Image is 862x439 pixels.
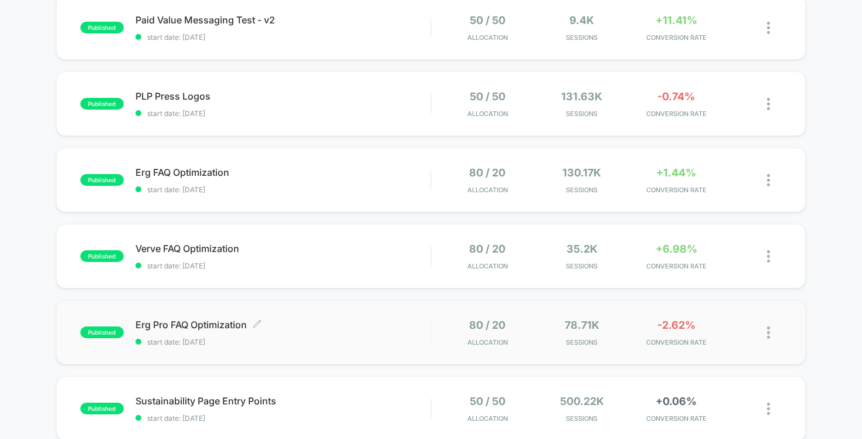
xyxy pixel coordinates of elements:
span: PLP Press Logos [135,90,431,102]
span: start date: [DATE] [135,109,431,118]
span: 35.2k [566,243,598,255]
span: published [80,174,124,186]
span: Sessions [538,262,626,270]
span: start date: [DATE] [135,414,431,423]
span: Allocation [467,110,508,118]
img: close [767,250,770,263]
span: Erg Pro FAQ Optimization [135,319,431,331]
span: Allocation [467,338,508,346]
span: start date: [DATE] [135,338,431,346]
span: CONVERSION RATE [632,414,721,423]
span: 50 / 50 [470,14,505,26]
span: Verve FAQ Optimization [135,243,431,254]
span: 50 / 50 [470,90,505,103]
span: start date: [DATE] [135,185,431,194]
span: start date: [DATE] [135,33,431,42]
span: Allocation [467,414,508,423]
span: +1.44% [656,166,696,179]
span: 50 / 50 [470,395,505,407]
span: -0.74% [657,90,695,103]
span: Sessions [538,414,626,423]
span: 78.71k [565,319,599,331]
span: -2.62% [657,319,695,331]
span: 131.63k [561,90,602,103]
span: Erg FAQ Optimization [135,166,431,178]
span: 130.17k [562,166,601,179]
img: close [767,22,770,34]
span: Sessions [538,186,626,194]
span: CONVERSION RATE [632,33,721,42]
span: +0.06% [656,395,697,407]
img: close [767,174,770,186]
span: +11.41% [656,14,697,26]
img: close [767,403,770,415]
span: 9.4k [569,14,594,26]
span: published [80,326,124,338]
span: 500.22k [560,395,604,407]
span: 80 / 20 [469,319,505,331]
span: Sustainability Page Entry Points [135,395,431,407]
span: +6.98% [656,243,697,255]
span: 80 / 20 [469,166,505,179]
span: Sessions [538,110,626,118]
span: Allocation [467,186,508,194]
span: Allocation [467,33,508,42]
span: start date: [DATE] [135,261,431,270]
span: Sessions [538,33,626,42]
span: published [80,250,124,262]
span: CONVERSION RATE [632,262,721,270]
span: Sessions [538,338,626,346]
span: published [80,22,124,33]
img: close [767,326,770,339]
span: published [80,403,124,414]
span: CONVERSION RATE [632,110,721,118]
span: Paid Value Messaging Test - v2 [135,14,431,26]
span: Allocation [467,262,508,270]
span: published [80,98,124,110]
span: 80 / 20 [469,243,505,255]
img: close [767,98,770,110]
span: CONVERSION RATE [632,186,721,194]
span: CONVERSION RATE [632,338,721,346]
